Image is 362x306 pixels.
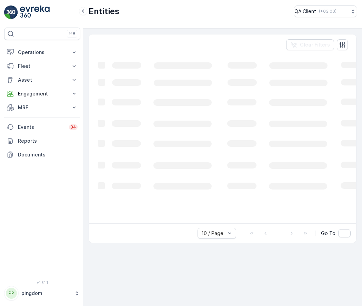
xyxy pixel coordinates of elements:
[321,230,335,237] span: Go To
[4,45,80,59] button: Operations
[6,288,17,299] div: PP
[4,280,80,285] span: v 1.51.1
[70,124,76,130] p: 34
[4,120,80,134] a: Events34
[18,137,78,144] p: Reports
[4,101,80,114] button: MRF
[4,73,80,87] button: Asset
[18,90,67,97] p: Engagement
[4,286,80,300] button: PPpingdom
[4,59,80,73] button: Fleet
[21,290,71,297] p: pingdom
[4,148,80,162] a: Documents
[319,9,336,14] p: ( +03:00 )
[18,104,67,111] p: MRF
[89,6,119,17] p: Entities
[20,6,50,19] img: logo_light-DOdMpM7g.png
[4,6,18,19] img: logo
[300,41,330,48] p: Clear Filters
[286,39,334,50] button: Clear Filters
[69,31,76,37] p: ⌘B
[18,49,67,56] p: Operations
[18,63,67,70] p: Fleet
[294,6,356,17] button: QA Client(+03:00)
[18,76,67,83] p: Asset
[4,134,80,148] a: Reports
[4,87,80,101] button: Engagement
[18,151,78,158] p: Documents
[18,124,65,131] p: Events
[294,8,316,15] p: QA Client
